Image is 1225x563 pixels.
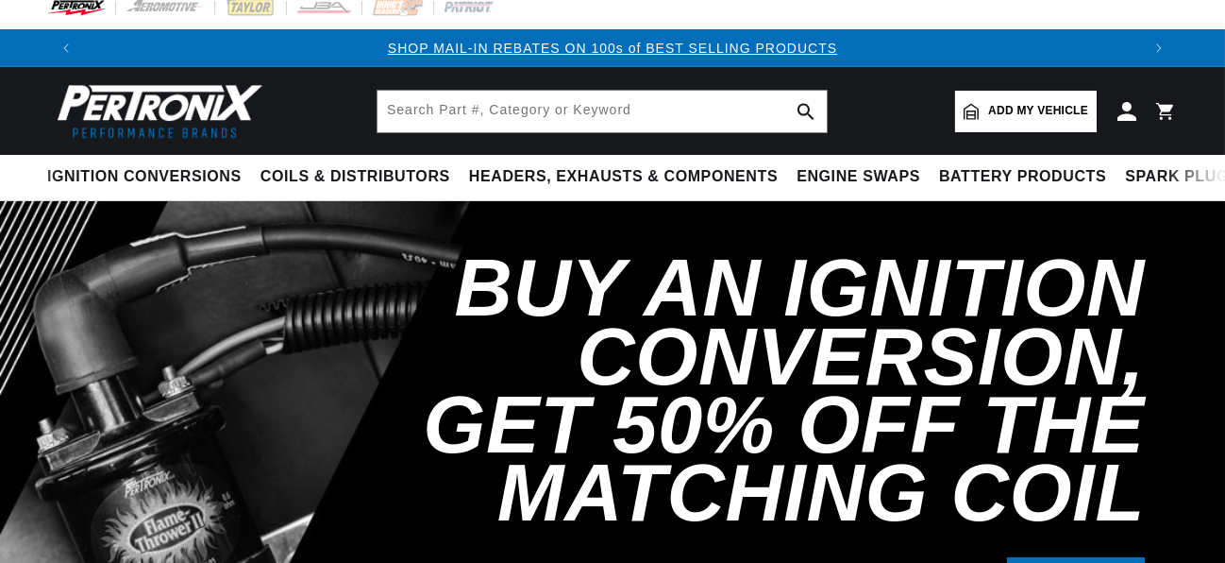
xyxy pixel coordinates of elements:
[988,102,1088,120] span: Add my vehicle
[939,167,1106,187] span: Battery Products
[85,38,1140,59] div: 2 of 3
[251,155,460,199] summary: Coils & Distributors
[260,167,450,187] span: Coils & Distributors
[47,78,264,144] img: Pertronix
[378,91,827,132] input: Search Part #, Category or Keyword
[47,29,85,67] button: Translation missing: en.sections.announcements.previous_announcement
[797,167,920,187] span: Engine Swaps
[85,38,1140,59] div: Announcement
[47,167,242,187] span: Ignition Conversions
[1140,29,1178,67] button: Translation missing: en.sections.announcements.next_announcement
[338,254,1145,527] h2: Buy an Ignition Conversion, Get 50% off the Matching Coil
[930,155,1116,199] summary: Battery Products
[955,91,1097,132] a: Add my vehicle
[785,91,827,132] button: search button
[787,155,930,199] summary: Engine Swaps
[47,155,251,199] summary: Ignition Conversions
[460,155,787,199] summary: Headers, Exhausts & Components
[469,167,778,187] span: Headers, Exhausts & Components
[388,41,837,56] a: SHOP MAIL-IN REBATES ON 100s of BEST SELLING PRODUCTS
